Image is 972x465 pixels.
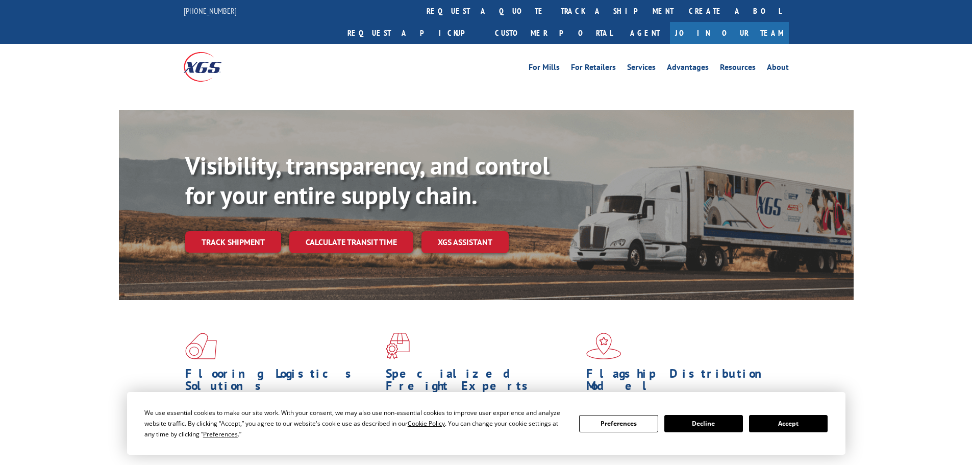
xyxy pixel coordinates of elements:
[340,22,487,44] a: Request a pickup
[749,415,828,432] button: Accept
[185,368,378,397] h1: Flooring Logistics Solutions
[421,231,509,253] a: XGS ASSISTANT
[289,231,413,253] a: Calculate transit time
[487,22,620,44] a: Customer Portal
[571,63,616,75] a: For Retailers
[185,333,217,359] img: xgs-icon-total-supply-chain-intelligence-red
[185,231,281,253] a: Track shipment
[670,22,789,44] a: Join Our Team
[144,407,567,439] div: We use essential cookies to make our site work. With your consent, we may also use non-essential ...
[408,419,445,428] span: Cookie Policy
[185,150,550,211] b: Visibility, transparency, and control for your entire supply chain.
[127,392,845,455] div: Cookie Consent Prompt
[529,63,560,75] a: For Mills
[620,22,670,44] a: Agent
[579,415,658,432] button: Preferences
[664,415,743,432] button: Decline
[586,368,779,397] h1: Flagship Distribution Model
[767,63,789,75] a: About
[386,333,410,359] img: xgs-icon-focused-on-flooring-red
[184,6,237,16] a: [PHONE_NUMBER]
[203,430,238,438] span: Preferences
[627,63,656,75] a: Services
[586,333,621,359] img: xgs-icon-flagship-distribution-model-red
[720,63,756,75] a: Resources
[386,368,579,397] h1: Specialized Freight Experts
[667,63,709,75] a: Advantages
